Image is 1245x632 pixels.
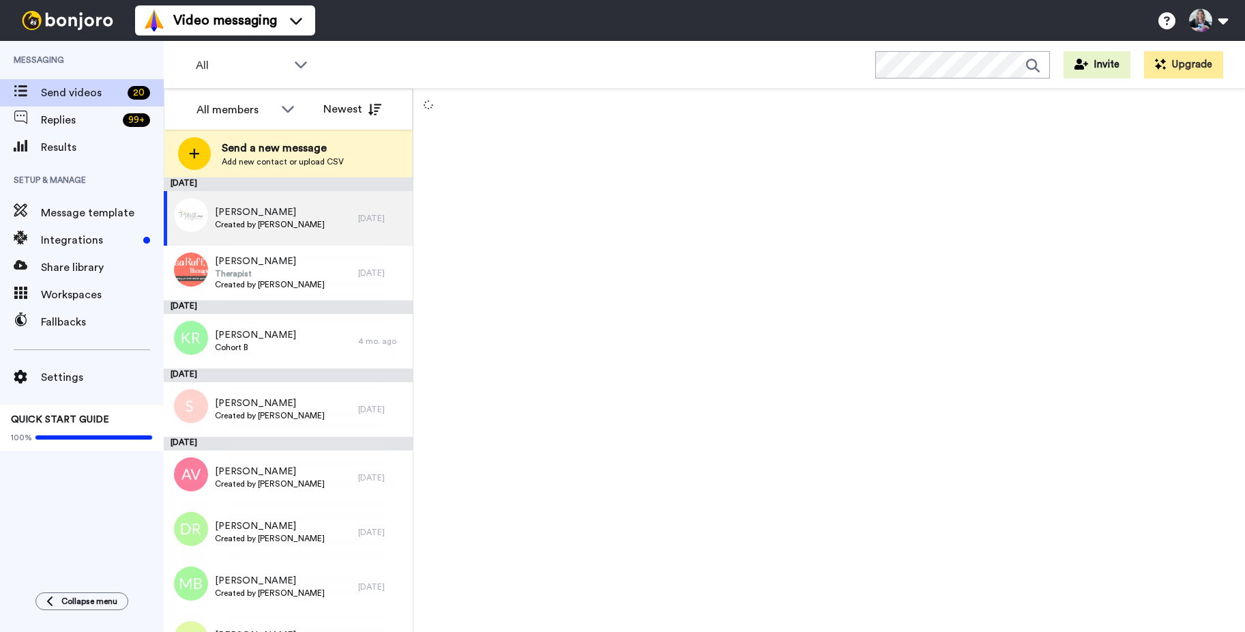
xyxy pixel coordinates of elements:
div: 20 [128,86,150,100]
div: [DATE] [358,268,406,278]
div: 4 mo. ago [358,336,406,347]
span: Created by [PERSON_NAME] [215,478,325,489]
div: [DATE] [358,527,406,538]
span: Created by [PERSON_NAME] [215,533,325,544]
span: [PERSON_NAME] [215,205,325,219]
img: bfa3eb13-981c-4dfb-9a16-627d41f7219e.png [174,198,208,232]
span: Created by [PERSON_NAME] [215,588,325,599]
span: Fallbacks [41,314,164,330]
span: Therapist [215,268,325,279]
img: dr.png [174,512,208,546]
img: 885bc484-08bf-40d1-9722-fdbe0023755d.png [174,253,208,287]
div: [DATE] [358,404,406,415]
span: Workspaces [41,287,164,303]
img: s%20.png [174,389,208,423]
img: av.png [174,457,208,491]
span: [PERSON_NAME] [215,255,325,268]
span: Message template [41,205,164,221]
span: Replies [41,112,117,128]
span: Send a new message [222,140,344,156]
span: 100% [11,432,32,443]
span: Share library [41,259,164,276]
span: [PERSON_NAME] [215,397,325,410]
img: vm-color.svg [143,10,165,31]
span: [PERSON_NAME] [215,519,325,533]
span: Created by [PERSON_NAME] [215,219,325,230]
span: All [196,57,287,74]
div: [DATE] [164,300,413,314]
span: Results [41,139,164,156]
div: [DATE] [358,472,406,483]
span: Created by [PERSON_NAME] [215,279,325,290]
span: [PERSON_NAME] [215,465,325,478]
button: Upgrade [1144,51,1223,78]
span: Video messaging [173,11,277,30]
span: Send videos [41,85,122,101]
span: Add new contact or upload CSV [222,156,344,167]
div: [DATE] [358,581,406,592]
div: [DATE] [164,177,413,191]
button: Newest [313,96,392,123]
span: Settings [41,369,164,386]
div: [DATE] [164,369,413,382]
div: 99 + [123,113,150,127]
img: kr.png [174,321,208,355]
span: Cohort B [215,342,296,353]
span: QUICK START GUIDE [11,415,109,425]
button: Collapse menu [35,592,128,610]
div: All members [196,102,274,118]
button: Invite [1064,51,1130,78]
span: [PERSON_NAME] [215,574,325,588]
span: Collapse menu [61,596,117,607]
div: [DATE] [358,213,406,224]
span: Integrations [41,232,138,248]
span: Created by [PERSON_NAME] [215,410,325,421]
span: [PERSON_NAME] [215,328,296,342]
img: mb.png [174,566,208,601]
img: bj-logo-header-white.svg [16,11,119,30]
div: [DATE] [164,437,413,450]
